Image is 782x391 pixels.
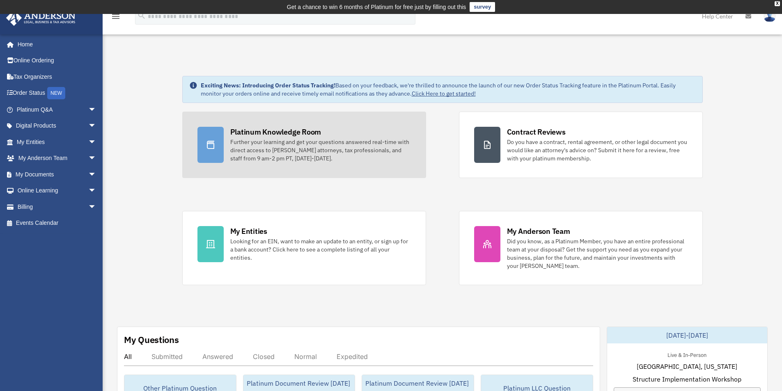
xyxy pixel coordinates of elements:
strong: Exciting News: Introducing Order Status Tracking! [201,82,335,89]
img: Anderson Advisors Platinum Portal [4,10,78,26]
div: Do you have a contract, rental agreement, or other legal document you would like an attorney's ad... [507,138,688,162]
span: Structure Implementation Workshop [633,374,741,384]
a: My Anderson Team Did you know, as a Platinum Member, you have an entire professional team at your... [459,211,703,285]
span: [GEOGRAPHIC_DATA], [US_STATE] [637,361,737,371]
a: My Anderson Teamarrow_drop_down [6,150,109,167]
a: Online Ordering [6,53,109,69]
a: Platinum Q&Aarrow_drop_down [6,101,109,118]
div: Submitted [151,352,183,361]
a: Billingarrow_drop_down [6,199,109,215]
a: Digital Productsarrow_drop_down [6,118,109,134]
a: Click Here to get started! [412,90,476,97]
div: Expedited [337,352,368,361]
a: menu [111,14,121,21]
span: arrow_drop_down [88,150,105,167]
a: Online Learningarrow_drop_down [6,183,109,199]
div: My Entities [230,226,267,236]
span: arrow_drop_down [88,166,105,183]
span: arrow_drop_down [88,183,105,199]
div: Answered [202,352,233,361]
i: search [137,11,146,20]
span: arrow_drop_down [88,118,105,135]
span: arrow_drop_down [88,199,105,215]
div: Closed [253,352,275,361]
div: My Anderson Team [507,226,570,236]
div: NEW [47,87,65,99]
div: Further your learning and get your questions answered real-time with direct access to [PERSON_NAM... [230,138,411,162]
a: Order StatusNEW [6,85,109,102]
div: Did you know, as a Platinum Member, you have an entire professional team at your disposal? Get th... [507,237,688,270]
div: Looking for an EIN, want to make an update to an entity, or sign up for a bank account? Click her... [230,237,411,262]
span: arrow_drop_down [88,134,105,151]
div: close [775,1,780,6]
a: Platinum Knowledge Room Further your learning and get your questions answered real-time with dire... [182,112,426,178]
a: My Entities Looking for an EIN, want to make an update to an entity, or sign up for a bank accoun... [182,211,426,285]
a: Tax Organizers [6,69,109,85]
a: My Entitiesarrow_drop_down [6,134,109,150]
div: All [124,352,132,361]
div: Get a chance to win 6 months of Platinum for free just by filling out this [287,2,466,12]
div: Normal [294,352,317,361]
a: Home [6,36,105,53]
span: arrow_drop_down [88,101,105,118]
div: Platinum Knowledge Room [230,127,321,137]
a: Contract Reviews Do you have a contract, rental agreement, or other legal document you would like... [459,112,703,178]
i: menu [111,11,121,21]
a: Events Calendar [6,215,109,231]
a: survey [470,2,495,12]
div: [DATE]-[DATE] [607,327,767,343]
div: Live & In-Person [661,350,713,359]
img: User Pic [764,10,776,22]
div: Contract Reviews [507,127,566,137]
div: Based on your feedback, we're thrilled to announce the launch of our new Order Status Tracking fe... [201,81,696,98]
a: My Documentsarrow_drop_down [6,166,109,183]
div: My Questions [124,334,179,346]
